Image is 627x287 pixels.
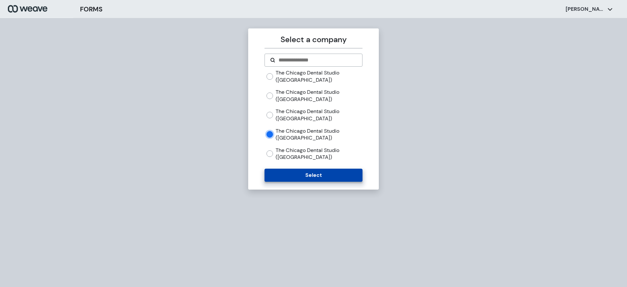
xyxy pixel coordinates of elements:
p: [PERSON_NAME] [566,6,605,13]
p: Select a company [265,34,362,45]
input: Search [278,56,357,64]
label: The Chicago Dental Studio ([GEOGRAPHIC_DATA]) [276,108,362,122]
label: The Chicago Dental Studio ([GEOGRAPHIC_DATA]) [276,147,362,161]
label: The Chicago Dental Studio ([GEOGRAPHIC_DATA]) [276,69,362,83]
button: Select [265,169,362,182]
h3: FORMS [80,4,103,14]
label: The Chicago Dental Studio ([GEOGRAPHIC_DATA]) [276,127,362,142]
label: The Chicago Dental Studio ([GEOGRAPHIC_DATA]) [276,89,362,103]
